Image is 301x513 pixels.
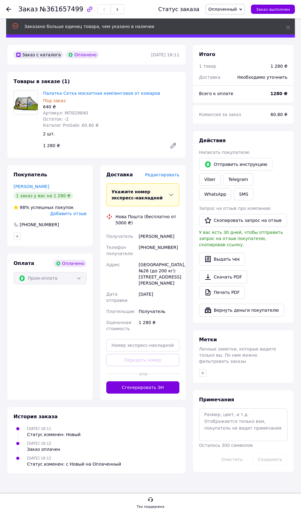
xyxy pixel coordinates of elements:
div: Оплачено [53,260,87,267]
div: [PHONE_NUMBER] [137,242,181,259]
span: История заказа [14,414,58,419]
div: Оплачено [66,51,99,58]
div: [DATE] [137,289,181,306]
button: Скопировать запрос на отзыв [199,214,287,227]
span: Заказ выполнен [256,7,290,12]
span: Осталось 300 символов [199,443,252,448]
div: Вернуться назад [6,6,11,12]
span: Укажите номер экспресс-накладной [111,189,162,200]
span: Под заказ [43,98,66,103]
span: У вас есть 30 дней, чтобы отправить запрос на отзыв покупателю, скопировав ссылку. [199,230,283,247]
div: 1 заказ у вас на 1 280 ₴ [14,192,73,199]
input: Номер экспресс-накладной [106,339,179,351]
span: Плательщик [106,309,135,314]
div: Тех поддержка [137,504,164,510]
div: Заказ оплачен [27,446,60,452]
span: [DATE] 18:12 [27,456,51,460]
span: Доставка [199,75,220,80]
span: 60.80 ₴ [271,112,287,117]
span: Покупатель [14,172,47,178]
button: Вернуть деньги покупателю [199,304,284,317]
span: Заказ [18,6,38,13]
div: 1 280 ₴ [41,141,165,150]
span: Всего к оплате [199,91,233,96]
time: [DATE] 18:11 [151,52,179,57]
span: Добавить отзыв [50,211,87,216]
a: Telegram [223,173,253,186]
span: Оплаченный [208,7,237,12]
a: Скачать PDF [199,271,247,283]
span: Дата отправки [106,292,127,303]
a: [PERSON_NAME] [14,184,49,189]
span: Примечания [199,397,234,403]
div: [PERSON_NAME] [137,231,181,242]
div: Статус изменен: Новый [27,431,80,438]
div: 640 ₴ [43,104,179,110]
span: Каталог ProSale: 60.80 ₴ [43,123,99,128]
span: Итого [199,51,215,57]
a: Редактировать [167,139,179,152]
span: Запрос на отзыв про компанию [199,206,271,211]
span: Артикул: МП029840 [43,110,88,115]
button: Выдать чек [199,253,245,266]
div: 2 шт. [41,130,182,138]
img: Палатка Сетка москитная кемпинговая от комаров [14,90,38,114]
span: Получатель [106,234,133,239]
div: Получатель [137,306,181,317]
div: [GEOGRAPHIC_DATA], №26 (до 200 кг): [STREET_ADDRESS][PERSON_NAME] [137,259,181,289]
button: Сгенерировать ЭН [106,381,179,394]
button: SMS [234,188,253,200]
span: Остаток: -2 [43,117,69,122]
div: [PHONE_NUMBER] [19,222,60,228]
span: Адрес [106,262,120,267]
span: [DATE] 18:11 [27,427,51,431]
b: 1280 ₴ [270,91,287,96]
span: Личные заметки, которые видите только вы. По ним можно фильтровать заказы [199,347,276,364]
a: Печать PDF [199,286,245,299]
span: Оплата [14,260,34,266]
div: 1 280 ₴ [137,317,181,334]
div: Статус заказа [158,6,199,12]
span: 1 товар [199,64,216,69]
span: [DATE] 18:12 [27,441,51,446]
div: 1 280 ₴ [271,63,287,69]
button: Отправить инструкцию [199,158,272,171]
div: Необходимо уточнить [234,70,291,84]
span: Написать покупателю [199,150,249,155]
span: Редактировать [145,172,179,177]
span: Оценочная стоимость [106,320,131,331]
span: Комиссия за заказ [199,112,241,117]
div: Заказано больше единиц товара, чем указано в наличии [24,23,271,30]
span: 98% [20,205,29,210]
a: Палатка Сетка москитная кемпинговая от комаров [43,91,160,96]
div: Нова Пошта (бесплатно от 5000 ₴) [114,214,181,226]
span: №361657499 [40,6,83,13]
a: WhatsApp [199,188,231,200]
span: Телефон получателя [106,245,133,256]
div: Статус изменен: с Новый на Оплаченный [27,461,121,467]
span: Товары в заказе (1) [14,78,70,84]
a: Viber [199,173,221,186]
div: Заказ с каталога [14,51,63,58]
span: Метки [199,337,217,343]
div: успешных покупок [14,204,74,210]
span: Действия [199,138,226,143]
button: Заказ выполнен [251,5,295,14]
span: или [139,371,147,377]
span: Доставка [106,172,133,178]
